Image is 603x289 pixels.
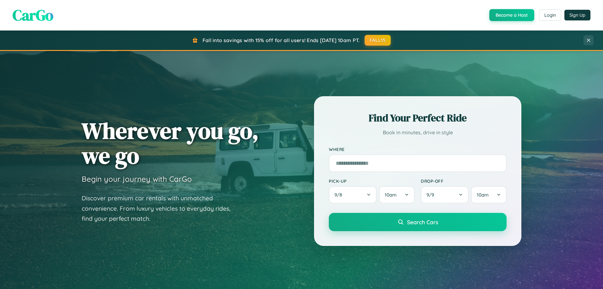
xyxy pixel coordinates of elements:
[203,37,360,43] span: Fall into savings with 15% off for all users! Ends [DATE] 10am PT.
[407,219,438,225] span: Search Cars
[426,192,437,198] span: 9 / 9
[329,128,507,137] p: Book in minutes, drive in style
[13,5,53,25] span: CarGo
[385,192,397,198] span: 10am
[421,186,469,203] button: 9/9
[539,9,561,21] button: Login
[564,10,590,20] button: Sign Up
[471,186,507,203] button: 10am
[489,9,534,21] button: Become a Host
[329,111,507,125] h2: Find Your Perfect Ride
[477,192,489,198] span: 10am
[82,193,239,224] p: Discover premium car rentals with unmatched convenience. From luxury vehicles to everyday rides, ...
[329,213,507,231] button: Search Cars
[379,186,415,203] button: 10am
[82,118,259,168] h1: Wherever you go, we go
[334,192,345,198] span: 9 / 8
[421,178,507,184] label: Drop-off
[82,174,192,184] h3: Begin your journey with CarGo
[329,178,415,184] label: Pick-up
[365,35,391,46] button: FALL15
[329,186,377,203] button: 9/8
[329,147,507,152] label: Where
